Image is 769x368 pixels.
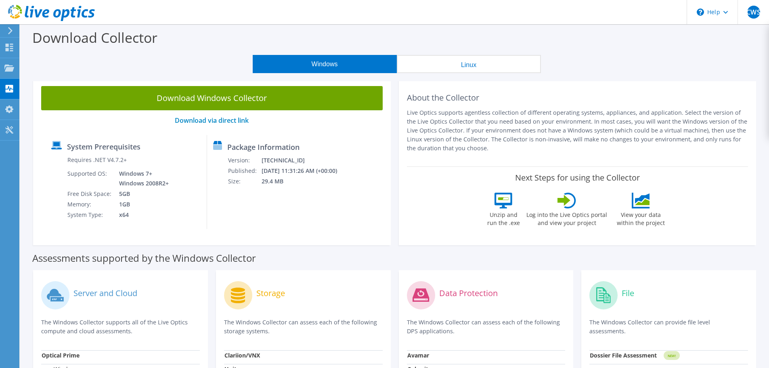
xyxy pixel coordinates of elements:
[67,143,140,151] label: System Prerequisites
[67,168,113,189] td: Supported OS:
[32,254,256,262] label: Assessments supported by the Windows Collector
[668,353,676,358] tspan: NEW!
[73,289,137,297] label: Server and Cloud
[261,155,348,166] td: [TECHNICAL_ID]
[261,176,348,187] td: 29.4 MB
[67,156,127,164] label: Requires .NET V4.7.2+
[697,8,704,16] svg: \n
[612,208,670,227] label: View your data within the project
[515,173,640,183] label: Next Steps for using the Collector
[41,86,383,110] a: Download Windows Collector
[175,116,249,125] a: Download via direct link
[228,155,261,166] td: Version:
[261,166,348,176] td: [DATE] 11:31:26 AM (+00:00)
[67,199,113,210] td: Memory:
[67,189,113,199] td: Free Disk Space:
[590,351,657,359] strong: Dossier File Assessment
[407,351,429,359] strong: Avamar
[526,208,608,227] label: Log into the Live Optics portal and view your project
[256,289,285,297] label: Storage
[407,108,748,153] p: Live Optics supports agentless collection of different operating systems, appliances, and applica...
[485,208,522,227] label: Unzip and run the .exe
[407,93,748,103] h2: About the Collector
[67,210,113,220] td: System Type:
[227,143,300,151] label: Package Information
[113,168,170,189] td: Windows 7+ Windows 2008R2+
[397,55,541,73] button: Linux
[253,55,397,73] button: Windows
[113,189,170,199] td: 5GB
[113,210,170,220] td: x64
[589,318,748,336] p: The Windows Collector can provide file level assessments.
[228,166,261,176] td: Published:
[113,199,170,210] td: 1GB
[622,289,634,297] label: File
[42,351,80,359] strong: Optical Prime
[224,351,260,359] strong: Clariion/VNX
[41,318,200,336] p: The Windows Collector supports all of the Live Optics compute and cloud assessments.
[228,176,261,187] td: Size:
[32,28,157,47] label: Download Collector
[407,318,566,336] p: The Windows Collector can assess each of the following DPS applications.
[439,289,498,297] label: Data Protection
[224,318,383,336] p: The Windows Collector can assess each of the following storage systems.
[747,6,760,19] span: CWS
